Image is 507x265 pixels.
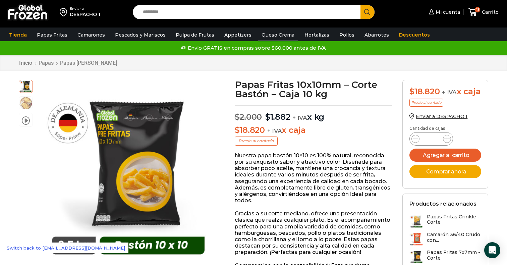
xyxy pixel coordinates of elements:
span: + IVA [292,114,307,121]
a: Pollos [336,29,358,41]
a: Queso Crema [258,29,298,41]
bdi: 18.820 [409,87,440,96]
span: Enviar a DESPACHO 1 [416,113,467,119]
bdi: 18.820 [235,125,265,135]
a: Descuentos [396,29,433,41]
span: + IVA [442,89,457,96]
button: Search button [360,5,375,19]
a: Camarones [74,29,108,41]
a: Camarón 36/40 Crudo con... [409,232,481,246]
h1: Papas Fritas 10x10mm – Corte Bastón – Caja 10 kg [235,80,393,99]
span: $ [265,112,270,122]
a: Enviar a DESPACHO 1 [409,113,467,119]
a: Papas Fritas Crinkle - Corte... [409,214,481,228]
h3: Papas Fritas 7x7mm - Corte... [427,250,481,261]
span: 10×10 [19,79,33,93]
p: Precio al contado [235,137,278,145]
span: $ [235,125,240,135]
a: Papas [38,60,54,66]
button: Agregar al carrito [409,149,481,162]
a: Abarrotes [361,29,392,41]
span: 13 [475,7,480,12]
h2: Productos relacionados [409,201,476,207]
p: Gracias a su corte mediano, ofrece una presentación clásica que realza cualquier plato. Es el aco... [235,210,393,255]
a: Appetizers [221,29,255,41]
span: Mi cuenta [434,9,460,15]
span: 10×10 [19,97,33,110]
a: Pulpa de Frutas [172,29,218,41]
div: x caja [409,87,481,97]
a: Tienda [6,29,30,41]
span: Carrito [480,9,499,15]
div: Enviar a [70,6,100,11]
bdi: 1.882 [265,112,290,122]
button: Comprar ahora [409,165,481,178]
span: + IVA [267,127,282,134]
img: address-field-icon.svg [60,6,70,18]
a: Inicio [19,60,33,66]
input: Product quantity [425,134,438,144]
nav: Breadcrumb [19,60,117,66]
h3: Camarón 36/40 Crudo con... [427,232,481,243]
a: 13 Carrito [467,4,500,20]
p: x kg [235,105,393,122]
p: x caja [235,125,393,135]
a: Switch back to [EMAIL_ADDRESS][DOMAIN_NAME] [3,243,128,253]
p: Cantidad de cajas [409,126,481,131]
span: $ [409,87,414,96]
p: Precio al contado [409,99,443,107]
a: Papas Fritas 7x7mm - Corte... [409,250,481,264]
div: Open Intercom Messenger [484,242,500,258]
a: Papas [PERSON_NAME] [60,60,117,66]
span: $ [235,112,240,122]
bdi: 2.000 [235,112,262,122]
a: Mi cuenta [427,5,460,19]
a: Hortalizas [301,29,333,41]
a: Papas Fritas [34,29,71,41]
h3: Papas Fritas Crinkle - Corte... [427,214,481,225]
a: Pescados y Mariscos [112,29,169,41]
p: Nuestra papa bastón 10×10 es 100% natural, reconocida por su exquisito sabor y atractivo color. D... [235,152,393,204]
div: DESPACHO 1 [70,11,100,18]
